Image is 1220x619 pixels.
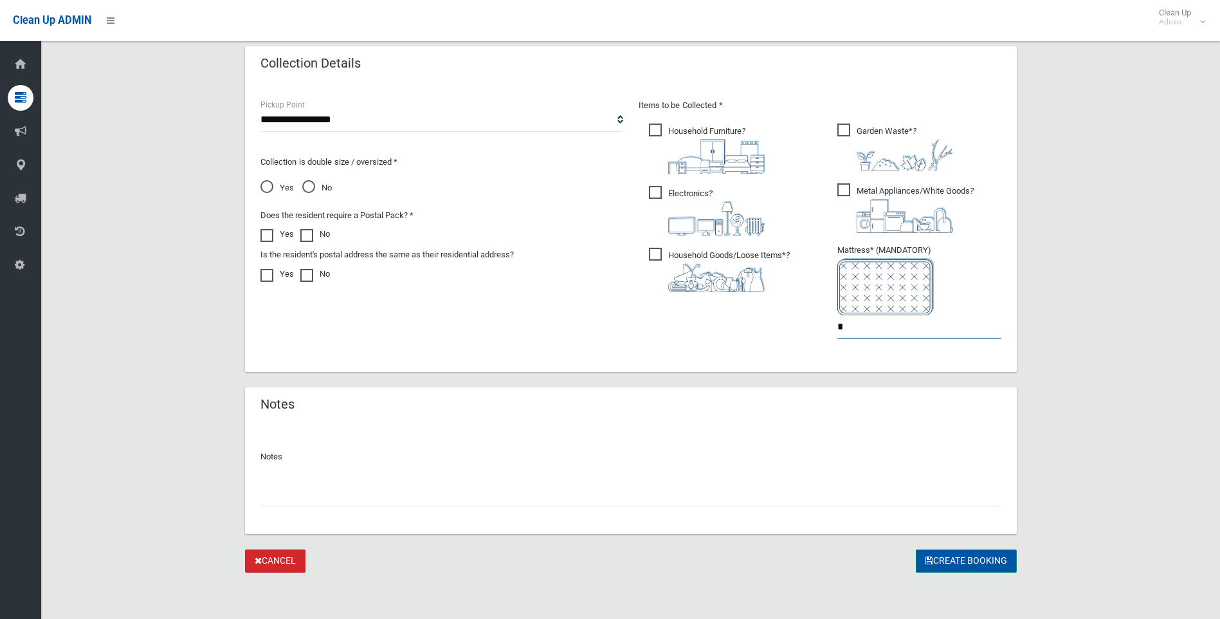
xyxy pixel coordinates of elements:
[260,226,294,242] label: Yes
[916,550,1017,573] button: Create Booking
[260,180,294,196] span: Yes
[302,180,332,196] span: No
[857,199,953,233] img: 36c1b0289cb1767239cdd3de9e694f19.png
[300,266,330,282] label: No
[260,247,514,263] label: Is the resident's postal address the same as their residential address?
[649,124,765,174] span: Household Furniture
[668,263,765,292] img: b13cc3517677393f34c0a387616ef184.png
[668,126,765,174] i: ?
[837,245,1001,315] span: Mattress* (MANDATORY)
[668,201,765,236] img: 394712a680b73dbc3d2a6a3a7ffe5a07.png
[300,226,330,242] label: No
[245,550,305,573] a: Cancel
[639,98,1001,113] p: Items to be Collected *
[245,51,376,76] header: Collection Details
[260,154,623,170] p: Collection is double size / oversized *
[245,392,310,417] header: Notes
[13,14,91,26] span: Clean Up ADMIN
[668,250,790,292] i: ?
[260,266,294,282] label: Yes
[668,189,765,236] i: ?
[649,248,790,292] span: Household Goods/Loose Items*
[857,126,953,171] i: ?
[837,124,953,171] span: Garden Waste*
[837,183,974,233] span: Metal Appliances/White Goods
[857,139,953,171] img: 4fd8a5c772b2c999c83690221e5242e0.png
[668,139,765,174] img: aa9efdbe659d29b613fca23ba79d85cb.png
[260,208,414,223] label: Does the resident require a Postal Pack? *
[837,258,934,315] img: e7408bece873d2c1783593a074e5cb2f.png
[1159,17,1191,27] small: Admin
[260,449,1001,465] p: Notes
[649,186,765,236] span: Electronics
[857,186,974,233] i: ?
[1152,8,1204,27] span: Clean Up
